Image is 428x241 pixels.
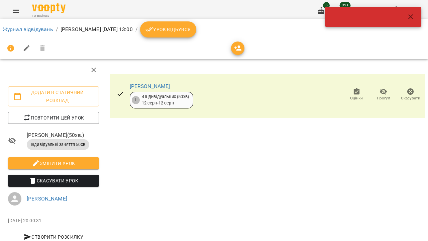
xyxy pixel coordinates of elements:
img: Voopty Logo [32,3,66,13]
li: / [135,25,137,33]
div: 1 [132,96,140,104]
button: Скасувати [397,85,424,104]
span: Змінити урок [13,159,94,167]
button: Повторити цей урок [8,112,99,124]
p: [PERSON_NAME] [DATE] 13:00 [61,25,133,33]
span: Скасувати Урок [13,177,94,185]
button: Скасувати Урок [8,175,99,187]
span: Додати в статичний розклад [13,88,94,104]
span: Індивідуальні заняття 50хв [27,142,89,148]
button: Оцінки [343,85,370,104]
span: Повторити цей урок [13,114,94,122]
a: [PERSON_NAME] [130,83,170,89]
span: Оцінки [350,95,363,101]
a: Журнал відвідувань [3,26,53,32]
span: For Business [32,14,66,18]
button: Урок відбувся [140,21,196,37]
span: Прогул [377,95,390,101]
span: 99+ [340,2,351,9]
span: Створити розсилку [11,233,96,241]
span: Урок відбувся [145,25,191,33]
span: 5 [323,2,330,9]
button: Прогул [370,85,397,104]
nav: breadcrumb [3,21,425,37]
button: Додати в статичний розклад [8,86,99,106]
span: Скасувати [401,95,420,101]
p: [DATE] 20:00:31 [8,218,99,224]
span: [PERSON_NAME] ( 50 хв. ) [27,131,99,139]
button: Menu [8,3,24,19]
li: / [56,25,58,33]
div: 4 Індивідуальних (50хв) 12 серп - 12 серп [142,94,189,106]
button: Змінити урок [8,157,99,169]
a: [PERSON_NAME] [27,195,67,202]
